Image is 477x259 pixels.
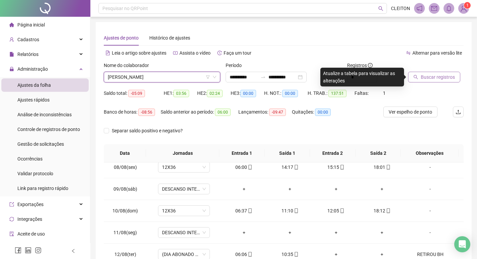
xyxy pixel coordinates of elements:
span: linkedin [25,247,31,254]
div: Saldo total: [104,89,164,97]
span: mobile [247,252,252,257]
div: Quitações: [292,108,339,116]
span: Relatórios [17,52,38,57]
div: 11:10 [272,207,308,214]
div: 15:15 [318,164,354,171]
span: 12X36 [162,206,206,216]
span: -08:56 [138,109,155,116]
span: mobile [385,165,391,170]
span: Leia o artigo sobre ajustes [112,50,166,56]
span: history [217,51,222,55]
div: + [272,185,308,193]
span: bell [446,5,452,11]
span: Observações [406,149,453,157]
span: DESCANSO INTER-JORNADA [162,228,206,238]
div: 06:37 [226,207,262,214]
span: mail [431,5,437,11]
span: file [9,52,14,57]
span: Controle de registros de ponto [17,127,80,132]
div: + [272,229,308,236]
span: Gestão de solicitações [17,141,64,147]
span: Administração [17,66,48,72]
span: 12/08(ter) [114,252,136,257]
span: Página inicial [17,22,45,27]
span: swap-right [260,74,266,80]
span: Buscar registros [421,73,455,81]
div: Saldo anterior ao período: [161,108,238,116]
span: notification [416,5,422,11]
span: search [413,75,418,79]
label: Nome do colaborador [104,62,153,69]
span: to [260,74,266,80]
span: filter [206,75,210,79]
label: Período [226,62,246,69]
th: Jornadas [146,144,219,163]
button: Ver espelho de ponto [383,107,438,117]
div: + [318,229,354,236]
div: + [365,251,400,258]
th: Data [104,144,146,163]
span: Ajustes rápidos [17,97,50,103]
span: mobile [385,208,391,213]
div: RETIROU BH [410,251,450,258]
div: + [226,185,262,193]
span: 08/08(sex) [114,165,137,170]
button: Buscar registros [408,72,460,82]
div: + [226,229,262,236]
div: + [318,185,354,193]
span: 00:00 [315,109,331,116]
div: 14:17 [272,164,308,171]
span: lock [9,67,14,71]
span: mobile [293,165,299,170]
span: Cadastros [17,37,39,42]
span: 10/08(dom) [112,208,138,213]
div: - [410,185,450,193]
span: youtube [173,51,178,55]
span: CLEITON [391,5,410,12]
span: 00:00 [282,90,298,97]
sup: Atualize o seu contato no menu Meus Dados [464,2,471,9]
span: mobile [247,165,252,170]
span: Link para registro rápido [17,186,68,191]
div: Lançamentos: [238,108,292,116]
div: HE 2: [197,89,231,97]
div: + [318,251,354,258]
span: info-circle [368,63,373,68]
span: Registros [347,62,373,69]
span: Validar protocolo [17,171,53,176]
span: upload [456,109,461,115]
div: 06:00 [226,164,262,171]
span: Integrações [17,216,42,222]
div: Open Intercom Messenger [454,236,470,252]
img: 93516 [459,3,469,13]
span: Histórico de ajustes [149,35,190,41]
th: Observações [401,144,458,163]
span: Assista o vídeo [179,50,211,56]
th: Entrada 1 [219,144,265,163]
span: facebook [15,247,21,254]
span: mobile [339,165,344,170]
span: 09/08(sáb) [113,186,137,192]
span: instagram [35,247,42,254]
span: Faça um tour [224,50,251,56]
th: Saída 2 [355,144,401,163]
span: search [378,6,383,11]
span: Ajustes da folha [17,82,51,88]
span: audit [9,232,14,236]
span: 12X36 [162,162,206,172]
span: mobile [339,208,344,213]
th: Entrada 2 [310,144,355,163]
span: sync [9,217,14,221]
span: 1 [466,3,469,8]
span: 02:24 [207,90,223,97]
span: left [71,249,76,253]
span: export [9,202,14,207]
div: - [410,164,450,171]
div: - [410,207,450,214]
span: Exportações [17,202,44,207]
span: mobile [293,252,299,257]
span: Aceite de uso [17,231,45,237]
div: 18:01 [365,164,400,171]
span: 06:00 [215,109,231,116]
span: 00:00 [240,90,256,97]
